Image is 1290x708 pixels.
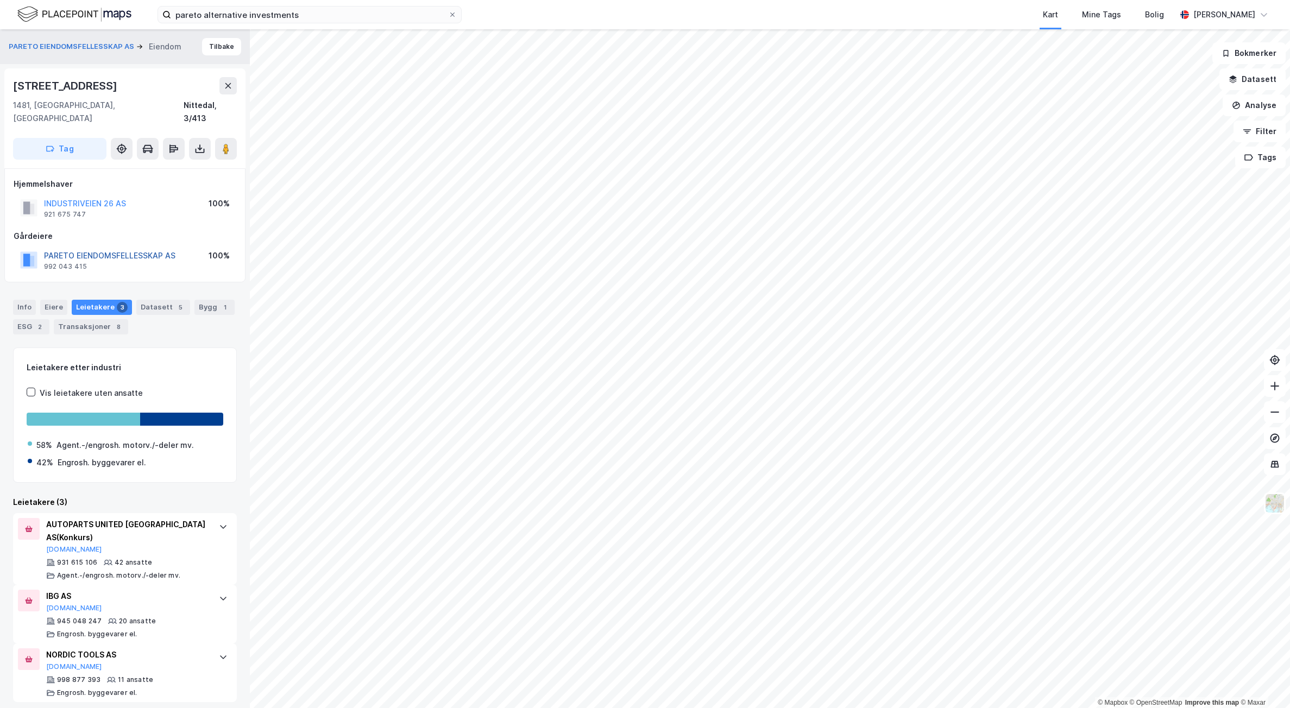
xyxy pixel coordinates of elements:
[171,7,448,23] input: Søk på adresse, matrikkel, gårdeiere, leietakere eller personer
[184,99,237,125] div: Nittedal, 3/413
[57,630,137,639] div: Engrosh. byggevarer el.
[1185,699,1239,706] a: Improve this map
[1264,493,1285,514] img: Z
[40,387,143,400] div: Vis leietakere uten ansatte
[13,138,106,160] button: Tag
[44,262,87,271] div: 992 043 415
[34,321,45,332] div: 2
[13,99,184,125] div: 1481, [GEOGRAPHIC_DATA], [GEOGRAPHIC_DATA]
[1145,8,1164,21] div: Bolig
[57,571,180,580] div: Agent.-/engrosh. motorv./-deler mv.
[219,302,230,313] div: 1
[27,361,223,374] div: Leietakere etter industri
[46,604,102,612] button: [DOMAIN_NAME]
[117,302,128,313] div: 3
[1236,656,1290,708] iframe: Chat Widget
[14,178,236,191] div: Hjemmelshaver
[36,456,53,469] div: 42%
[57,617,102,625] div: 945 048 247
[46,545,102,554] button: [DOMAIN_NAME]
[13,300,36,315] div: Info
[72,300,132,315] div: Leietakere
[13,77,119,94] div: [STREET_ADDRESS]
[46,662,102,671] button: [DOMAIN_NAME]
[14,230,236,243] div: Gårdeiere
[1219,68,1286,90] button: Datasett
[9,41,136,52] button: PARETO EIENDOMSFELLESSKAP AS
[119,617,156,625] div: 20 ansatte
[115,558,152,567] div: 42 ansatte
[46,648,208,661] div: NORDIC TOOLS AS
[1043,8,1058,21] div: Kart
[13,496,237,509] div: Leietakere (3)
[202,38,241,55] button: Tilbake
[54,319,128,334] div: Transaksjoner
[57,558,97,567] div: 931 615 106
[118,675,153,684] div: 11 ansatte
[44,210,86,219] div: 921 675 747
[17,5,131,24] img: logo.f888ab2527a4732fd821a326f86c7f29.svg
[175,302,186,313] div: 5
[46,518,208,544] div: AUTOPARTS UNITED [GEOGRAPHIC_DATA] AS (Konkurs)
[149,40,181,53] div: Eiendom
[1235,147,1286,168] button: Tags
[209,249,230,262] div: 100%
[57,675,100,684] div: 998 877 393
[13,319,49,334] div: ESG
[57,688,137,697] div: Engrosh. byggevarer el.
[209,197,230,210] div: 100%
[113,321,124,332] div: 8
[194,300,235,315] div: Bygg
[1082,8,1121,21] div: Mine Tags
[40,300,67,315] div: Eiere
[46,590,208,603] div: IBG AS
[1234,121,1286,142] button: Filter
[1130,699,1182,706] a: OpenStreetMap
[1223,94,1286,116] button: Analyse
[1098,699,1128,706] a: Mapbox
[36,439,52,452] div: 58%
[58,456,146,469] div: Engrosh. byggevarer el.
[1212,42,1286,64] button: Bokmerker
[56,439,194,452] div: Agent.-/engrosh. motorv./-deler mv.
[1193,8,1255,21] div: [PERSON_NAME]
[136,300,190,315] div: Datasett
